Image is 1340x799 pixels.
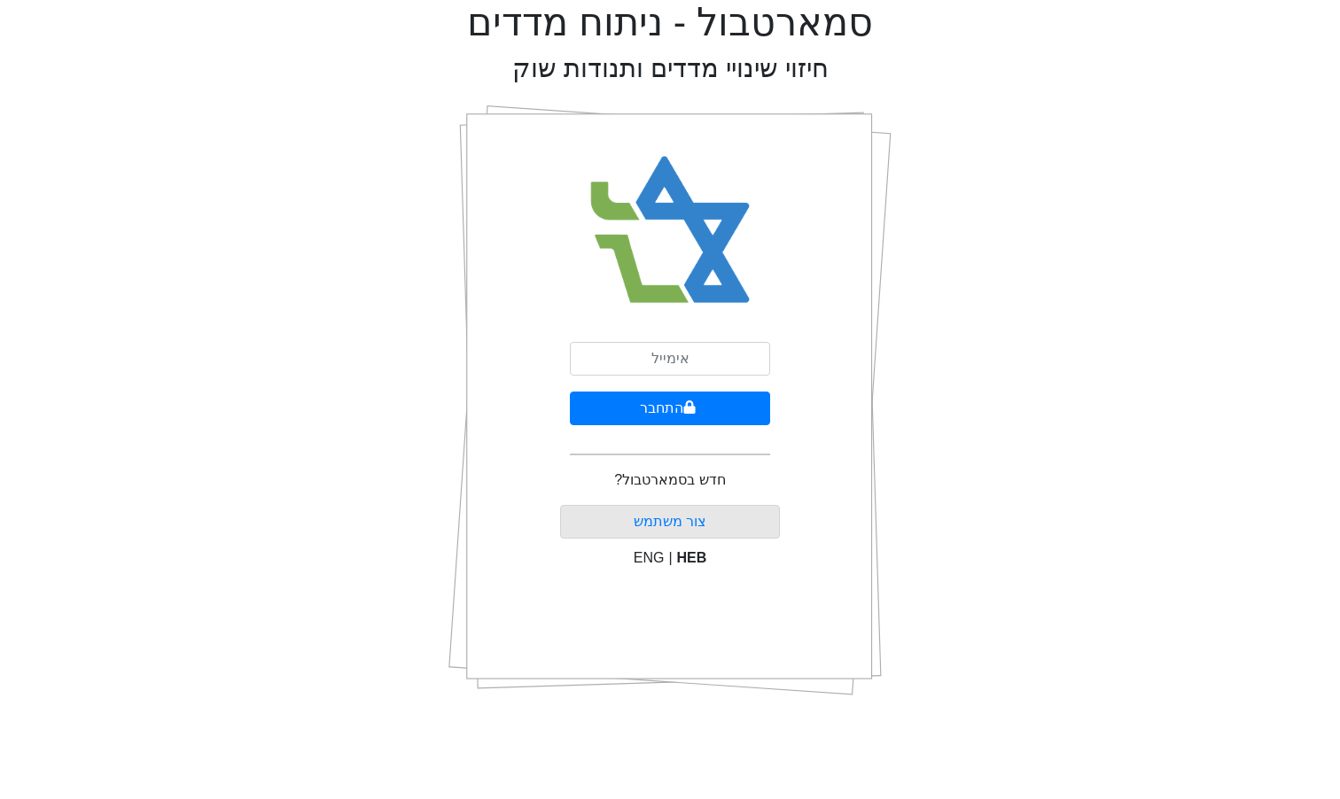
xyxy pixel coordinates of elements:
[570,342,770,376] input: אימייל
[560,505,781,539] button: צור משתמש
[634,514,706,529] a: צור משתמש
[668,550,672,565] span: |
[570,392,770,425] button: התחבר
[634,550,665,565] span: ENG
[614,469,725,491] p: חדש בסמארטבול?
[574,133,767,328] img: Smart Bull
[677,550,707,565] span: HEB
[512,53,829,84] h2: חיזוי שינויי מדדים ותנודות שוק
